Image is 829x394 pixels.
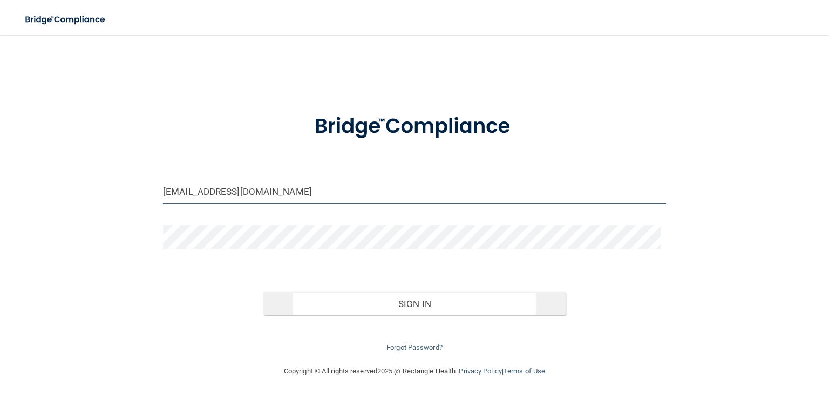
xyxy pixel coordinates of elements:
div: Copyright © All rights reserved 2025 @ Rectangle Health | | [218,354,611,389]
input: Email [163,180,666,204]
iframe: Drift Widget Chat Controller [643,323,816,366]
a: Terms of Use [504,367,545,375]
button: Sign In [263,292,565,316]
a: Forgot Password? [386,343,443,351]
img: bridge_compliance_login_screen.278c3ca4.svg [293,99,536,154]
a: Privacy Policy [459,367,501,375]
img: bridge_compliance_login_screen.278c3ca4.svg [16,9,115,31]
